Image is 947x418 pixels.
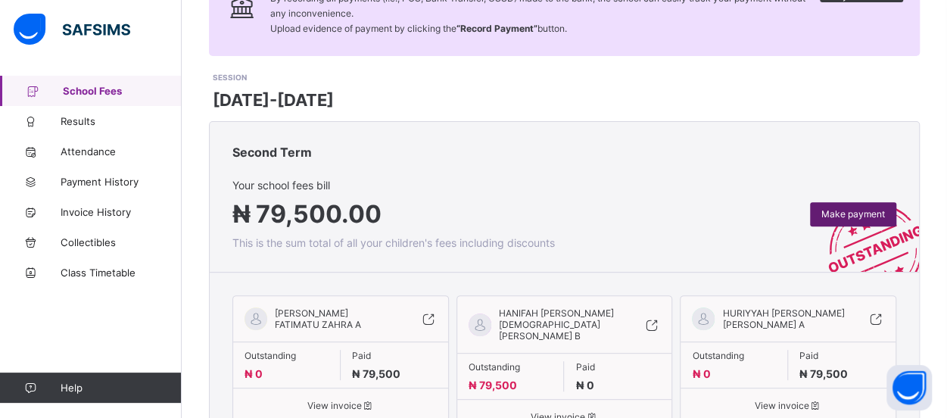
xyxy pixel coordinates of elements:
[245,367,263,380] span: ₦ 0
[469,361,553,373] span: Outstanding
[352,350,437,361] span: Paid
[275,307,361,319] span: [PERSON_NAME]
[61,176,182,188] span: Payment History
[722,307,844,319] span: HURIYYAH [PERSON_NAME]
[61,236,182,248] span: Collectibles
[692,350,776,361] span: Outstanding
[213,73,247,82] span: SESSION
[245,400,437,411] span: View invoice
[821,208,885,220] span: Make payment
[456,23,537,34] b: “Record Payment”
[275,319,361,330] span: FATIMATU ZAHRA A
[575,361,660,373] span: Paid
[63,85,182,97] span: School Fees
[799,367,848,380] span: ₦ 79,500
[232,179,555,192] span: Your school fees bill
[61,382,181,394] span: Help
[469,379,517,391] span: ₦ 79,500
[232,145,312,160] span: Second Term
[722,319,804,330] span: [PERSON_NAME] A
[575,379,593,391] span: ₦ 0
[352,367,400,380] span: ₦ 79,500
[213,90,334,110] span: [DATE]-[DATE]
[61,145,182,158] span: Attendance
[692,400,884,411] span: View invoice
[232,236,555,249] span: This is the sum total of all your children's fees including discounts
[799,350,884,361] span: Paid
[499,330,581,342] span: [PERSON_NAME] B
[61,267,182,279] span: Class Timetable
[692,367,710,380] span: ₦ 0
[499,307,622,330] span: HANIFAH [PERSON_NAME][DEMOGRAPHIC_DATA]
[232,199,382,229] span: ₦ 79,500.00
[886,365,932,410] button: Open asap
[245,350,329,361] span: Outstanding
[61,115,182,127] span: Results
[14,14,130,45] img: safsims
[61,206,182,218] span: Invoice History
[809,186,919,272] img: outstanding-stamp.3c148f88c3ebafa6da95868fa43343a1.svg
